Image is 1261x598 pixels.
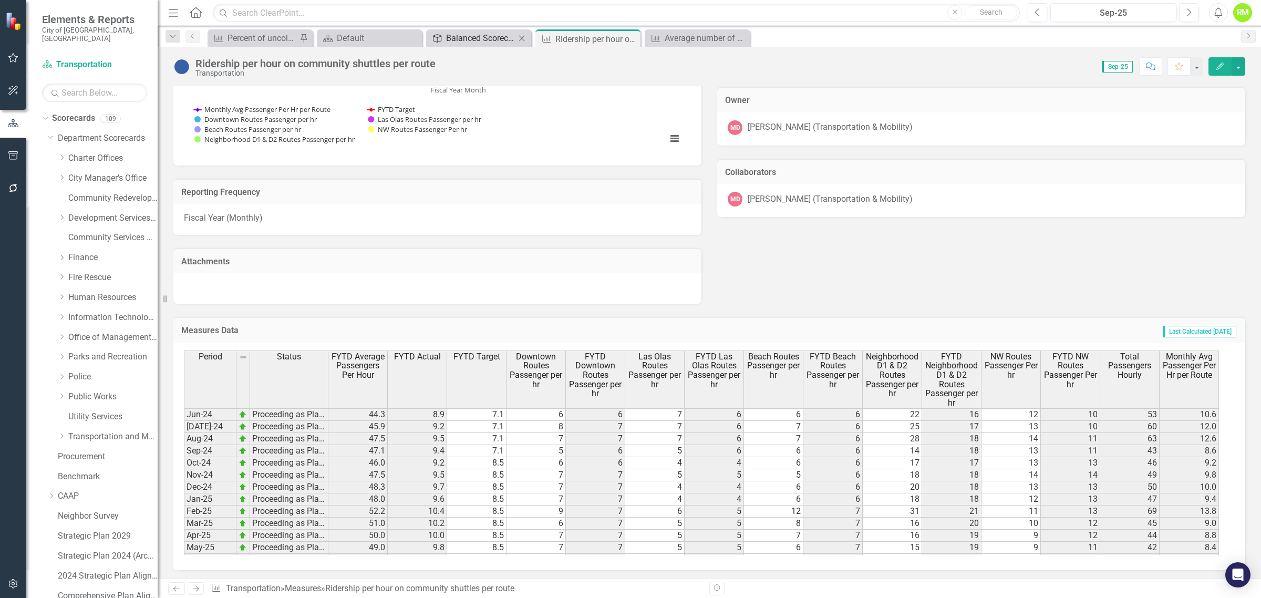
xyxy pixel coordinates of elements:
[507,433,566,445] td: 7
[980,8,1002,16] span: Search
[981,409,1041,421] td: 12
[58,570,158,582] a: 2024 Strategic Plan Alignment
[625,506,685,518] td: 6
[68,411,158,423] a: Utility Services
[184,554,236,566] td: Jun-25
[1160,518,1219,530] td: 9.0
[68,272,158,284] a: Fire Rescue
[388,409,447,421] td: 8.9
[42,13,147,26] span: Elements & Reports
[184,421,236,433] td: [DATE]-24
[685,481,744,493] td: 4
[803,457,863,469] td: 6
[981,481,1041,493] td: 13
[803,493,863,506] td: 6
[58,510,158,522] a: Neighbor Survey
[566,542,625,554] td: 7
[1100,554,1160,566] td: 46
[1160,457,1219,469] td: 9.2
[250,506,328,518] td: Proceeding as Planned
[328,421,388,433] td: 45.9
[388,506,447,518] td: 10.4
[388,530,447,542] td: 10.0
[1100,409,1160,421] td: 53
[863,457,922,469] td: 17
[447,433,507,445] td: 7.1
[328,530,388,542] td: 50.0
[1041,530,1100,542] td: 12
[803,542,863,554] td: 7
[744,506,803,518] td: 12
[625,554,685,566] td: 5
[239,435,247,443] img: zOikAAAAAElFTkSuQmCC
[250,445,328,457] td: Proceeding as Planned
[625,518,685,530] td: 5
[685,445,744,457] td: 6
[250,457,328,469] td: Proceeding as Planned
[328,554,388,566] td: 48.7
[210,32,297,45] a: Percent of uncollected utility bills
[388,457,447,469] td: 9.2
[1160,530,1219,542] td: 8.8
[447,506,507,518] td: 8.5
[685,542,744,554] td: 5
[68,212,158,224] a: Development Services Department
[195,69,436,77] div: Transportation
[194,115,317,124] button: Show Downtown Routes Passenger per hr
[981,542,1041,554] td: 9
[685,469,744,481] td: 5
[863,518,922,530] td: 16
[431,85,486,94] text: Fiscal Year Month
[319,32,419,45] a: Default
[507,421,566,433] td: 8
[1160,542,1219,554] td: 8.4
[981,493,1041,506] td: 12
[922,421,981,433] td: 17
[803,506,863,518] td: 7
[429,32,515,45] a: Balanced Scorecard
[965,5,1017,20] button: Search
[1100,506,1160,518] td: 69
[625,542,685,554] td: 5
[239,519,247,528] img: zOikAAAAAElFTkSuQmCC
[100,114,121,123] div: 109
[388,445,447,457] td: 9.4
[566,469,625,481] td: 7
[1233,3,1252,22] button: RM
[685,409,744,421] td: 6
[1041,554,1100,566] td: 11
[1041,542,1100,554] td: 11
[1160,481,1219,493] td: 10.0
[744,518,803,530] td: 8
[566,433,625,445] td: 7
[239,471,247,479] img: zOikAAAAAElFTkSuQmCC
[68,431,158,443] a: Transportation and Mobility
[744,493,803,506] td: 6
[1160,554,1219,566] td: 9.2
[922,530,981,542] td: 19
[566,493,625,506] td: 7
[184,409,236,421] td: Jun-24
[803,421,863,433] td: 6
[184,530,236,542] td: Apr-25
[1100,469,1160,481] td: 49
[68,391,158,403] a: Public Works
[328,457,388,469] td: 46.0
[239,422,247,431] img: zOikAAAAAElFTkSuQmCC
[388,554,447,566] td: 9.7
[667,131,681,146] button: View chart menu, Chart
[507,530,566,542] td: 7
[447,530,507,542] td: 8.5
[685,493,744,506] td: 4
[922,433,981,445] td: 18
[239,543,247,552] img: zOikAAAAAElFTkSuQmCC
[1100,481,1160,493] td: 50
[555,33,638,46] div: Ridership per hour on community shuttles per route
[1160,409,1219,421] td: 10.6
[981,506,1041,518] td: 11
[625,481,685,493] td: 4
[68,312,158,324] a: Information Technology Services
[863,530,922,542] td: 16
[1100,457,1160,469] td: 46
